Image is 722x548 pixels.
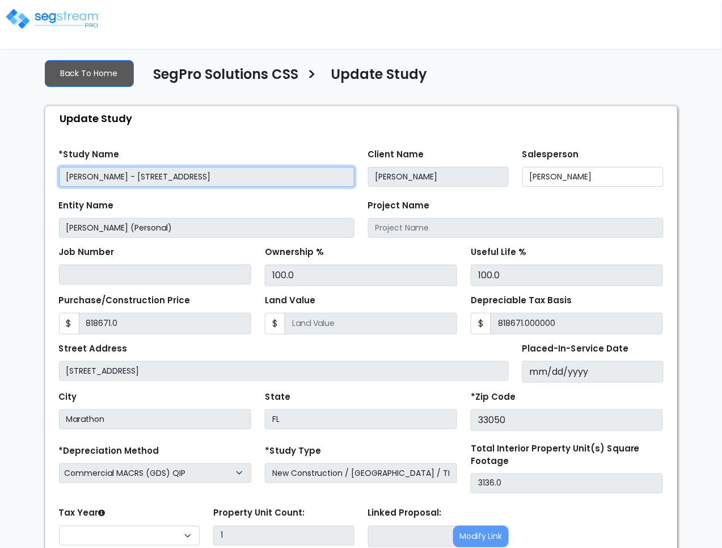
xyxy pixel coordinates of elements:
label: *Study Name [59,148,120,161]
label: Placed-In-Service Date [522,342,629,355]
label: Useful Life % [471,246,526,259]
label: Project Name [368,199,430,212]
h4: SegPro Solutions CSS [154,66,299,86]
span: $ [265,313,285,334]
input: Study Name [59,167,354,187]
input: total square foot [471,474,663,493]
input: Entity Name [59,218,354,238]
h4: Update Study [331,66,428,86]
label: Ownership % [265,246,324,259]
label: Job Number [59,246,115,259]
input: Building Count [213,526,354,546]
label: Street Address [59,342,128,355]
input: Land Value [285,313,457,334]
label: Total Interior Property Unit(s) Square Footage [471,442,663,468]
label: Tax Year [59,507,105,520]
span: $ [471,313,491,334]
h3: > [307,65,317,87]
label: Entity Name [59,199,114,212]
label: *Depreciation Method [59,445,159,458]
img: logo_pro_r.png [5,7,101,30]
label: Salesperson [522,148,579,161]
label: City [59,391,77,404]
input: Purchase or Construction Price [79,313,251,334]
label: Depreciable Tax Basis [471,294,572,307]
input: Ownership [265,265,457,286]
input: 0.00 [491,313,663,334]
a: SegPro Solutions CSS [145,66,299,90]
label: *Study Type [265,445,321,458]
span: $ [59,313,79,334]
input: Depreciation [471,265,663,286]
input: Project Name [368,218,664,238]
div: Update Study [51,106,677,131]
label: Property Unit Count: [213,507,305,520]
input: Client Name [368,167,509,187]
label: Purchase/Construction Price [59,294,191,307]
label: Land Value [265,294,315,307]
label: Client Name [368,148,424,161]
a: Back To Home [45,60,134,87]
label: *Zip Code [471,391,516,404]
input: Street Address [59,361,509,381]
input: Zip Code [471,409,663,431]
label: State [265,391,290,404]
a: Update Study [323,66,428,90]
label: Linked Proposal: [368,507,442,520]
